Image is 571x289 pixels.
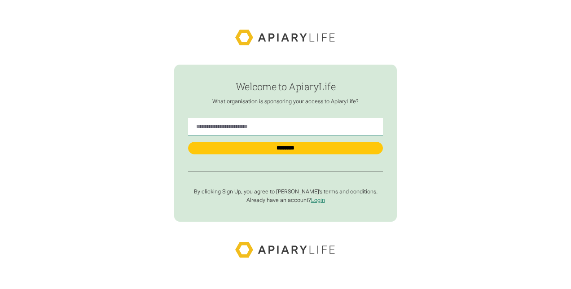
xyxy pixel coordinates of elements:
form: find-employer [174,65,397,221]
p: Already have an account? [188,197,383,204]
p: By clicking Sign Up, you agree to [PERSON_NAME]’s terms and conditions. [188,188,383,195]
a: Login [311,197,325,203]
p: What organisation is sponsoring your access to ApiaryLife? [188,98,383,105]
h1: Welcome to ApiaryLife [188,81,383,92]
